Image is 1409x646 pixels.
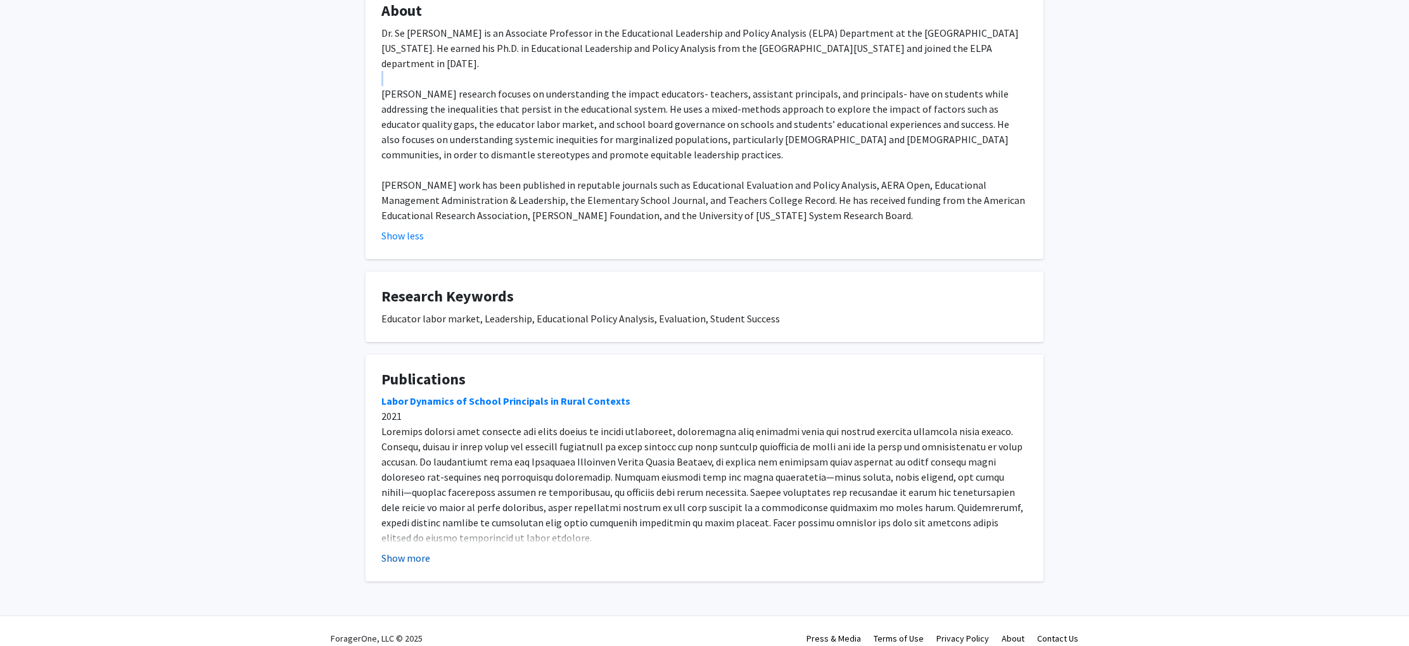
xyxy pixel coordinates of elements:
a: About [1002,633,1024,644]
a: Contact Us [1037,633,1078,644]
a: Press & Media [807,633,861,644]
button: Show more [381,550,430,566]
h4: Publications [381,370,1028,389]
button: Show less [381,228,424,243]
a: Labor Dynamics of School Principals in Rural Contexts [381,395,630,407]
a: Terms of Use [874,633,924,644]
div: Educator labor market, Leadership, Educational Policy Analysis, Evaluation, Student Success [381,311,1028,326]
a: Privacy Policy [936,633,989,644]
h4: Research Keywords [381,288,1028,306]
div: Dr. Se [PERSON_NAME] is an Associate Professor in the Educational Leadership and Policy Analysis ... [381,25,1028,223]
iframe: Chat [10,589,54,636]
h4: About [381,2,1028,20]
